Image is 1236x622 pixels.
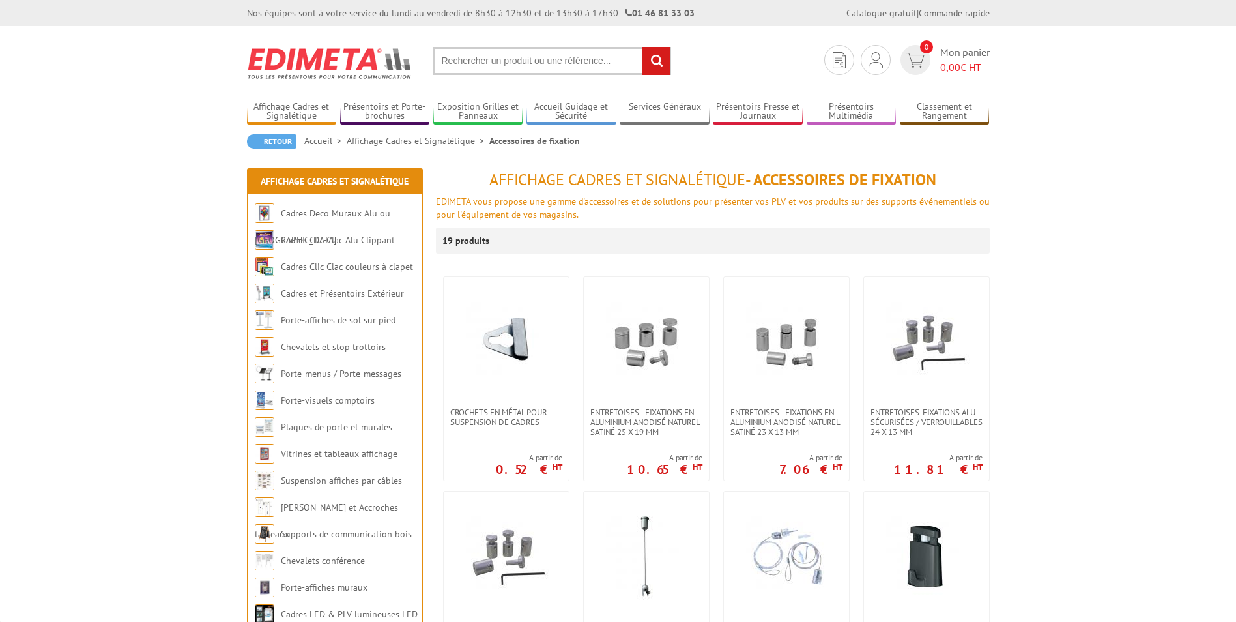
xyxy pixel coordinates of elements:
[255,417,274,437] img: Plaques de porte et murales
[620,101,710,123] a: Services Généraux
[526,101,616,123] a: Accueil Guidage et Sécurité
[255,578,274,597] img: Porte-affiches muraux
[255,471,274,490] img: Suspension affiches par câbles
[255,444,274,464] img: Vitrines et tableaux affichage
[281,368,401,379] a: Porte-menus / Porte-messages
[433,101,523,123] a: Exposition Grilles et Panneaux
[255,257,274,276] img: Cadres Clic-Clac couleurs à clapet
[281,448,397,460] a: Vitrines et tableaux affichage
[906,53,925,68] img: devis rapide
[281,582,367,593] a: Porte-affiches muraux
[255,203,274,223] img: Cadres Deco Muraux Alu ou Bois
[281,528,412,540] a: Supports de communication bois
[590,407,702,437] span: Entretoises - fixations en aluminium anodisé naturel satiné 25 x 19 mm
[281,394,375,406] a: Porte-visuels comptoirs
[730,407,842,437] span: Entretoises - fixations en aluminium anodisé naturel satiné 23 x 13 mm
[864,407,989,437] a: Entretoises-Fixations alu sécurisées / verrouillables 24 x 13 mm
[894,466,983,473] p: 11.81 €
[281,314,395,326] a: Porte-affiches de sol sur pied
[347,135,489,147] a: Affichage Cadres et Signalétique
[627,452,702,463] span: A partir de
[940,60,990,75] span: € HT
[281,341,386,353] a: Chevalets et stop trottoirs
[255,497,274,517] img: Cimaises et Accroches tableaux
[255,364,274,383] img: Porte-menus / Porte-messages
[833,52,846,68] img: devis rapide
[281,555,365,567] a: Chevalets conférence
[846,7,917,19] a: Catalogue gratuit
[247,39,413,87] img: Edimeta
[281,421,392,433] a: Plaques de porte et murales
[496,466,562,473] p: 0.52 €
[584,407,709,437] a: Entretoises - fixations en aluminium anodisé naturel satiné 25 x 19 mm
[601,297,692,388] img: Entretoises - fixations en aluminium anodisé naturel satiné 25 x 19 mm
[281,261,413,273] a: Cadres Clic-Clac couleurs à clapet
[255,551,274,570] img: Chevalets conférence
[436,171,990,188] h1: - Accessoires de fixation
[489,134,580,147] li: Accessoires de fixation
[900,101,990,123] a: Classement et Rangement
[553,462,562,473] sup: HT
[442,228,491,254] p: 19 produits
[869,52,883,68] img: devis rapide
[461,511,552,602] img: Entretoises-Fixations en aluminium anodisé naturel satiné / verrouillables 20 x 15 mm
[693,462,702,473] sup: HT
[833,462,842,473] sup: HT
[940,45,990,75] span: Mon panier
[247,134,296,149] a: Retour
[281,288,404,299] a: Cadres et Présentoirs Extérieur
[920,40,933,53] span: 0
[894,452,983,463] span: A partir de
[881,511,972,602] img: Lot 2 crochets Grip sécurité auto-bloquants pour câbles 2 mm nylon-perlon
[255,337,274,357] img: Chevalets et stop trottoirs
[255,501,398,540] a: [PERSON_NAME] et Accroches tableaux
[489,170,745,190] span: Affichage Cadres et Signalétique
[247,7,695,20] div: Nos équipes sont à votre service du lundi au vendredi de 8h30 à 12h30 et de 13h30 à 17h30
[255,207,390,246] a: Cadres Deco Muraux Alu ou [GEOGRAPHIC_DATA]
[281,608,418,620] a: Cadres LED & PLV lumineuses LED
[779,452,842,463] span: A partir de
[496,452,562,463] span: A partir de
[281,234,395,246] a: Cadres Clic-Clac Alu Clippant
[450,407,562,427] span: Crochets en métal pour suspension de cadres
[281,475,402,486] a: Suspension affiches par câbles
[919,7,990,19] a: Commande rapide
[642,47,670,75] input: rechercher
[625,7,695,19] strong: 01 46 81 33 03
[779,466,842,473] p: 7.06 €
[461,297,552,388] img: Crochets en métal pour suspension de cadres
[340,101,430,123] a: Présentoirs et Porte-brochures
[436,196,990,220] span: EDIMETA vous propose une gamme d'accessoires et de solutions pour présenter vos PLV et vos produi...
[261,175,409,187] a: Affichage Cadres et Signalétique
[807,101,897,123] a: Présentoirs Multimédia
[247,101,337,123] a: Affichage Cadres et Signalétique
[940,61,960,74] span: 0,00
[255,284,274,303] img: Cadres et Présentoirs Extérieur
[724,407,849,437] a: Entretoises - fixations en aluminium anodisé naturel satiné 23 x 13 mm
[304,135,347,147] a: Accueil
[846,7,990,20] div: |
[255,310,274,330] img: Porte-affiches de sol sur pied
[433,47,671,75] input: Rechercher un produit ou une référence...
[255,391,274,410] img: Porte-visuels comptoirs
[713,101,803,123] a: Présentoirs Presse et Journaux
[741,511,832,602] img: Kit de suspension en fil nylon pour cadres & affiches
[627,466,702,473] p: 10.65 €
[973,462,983,473] sup: HT
[741,297,832,388] img: Entretoises - fixations en aluminium anodisé naturel satiné 23 x 13 mm
[897,45,990,75] a: devis rapide 0 Mon panier 0,00€ HT
[881,297,972,388] img: Entretoises-Fixations alu sécurisées / verrouillables 24 x 13 mm
[870,407,983,437] span: Entretoises-Fixations alu sécurisées / verrouillables 24 x 13 mm
[601,511,692,602] img: Kit de suspension en câble acier
[444,407,569,427] a: Crochets en métal pour suspension de cadres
